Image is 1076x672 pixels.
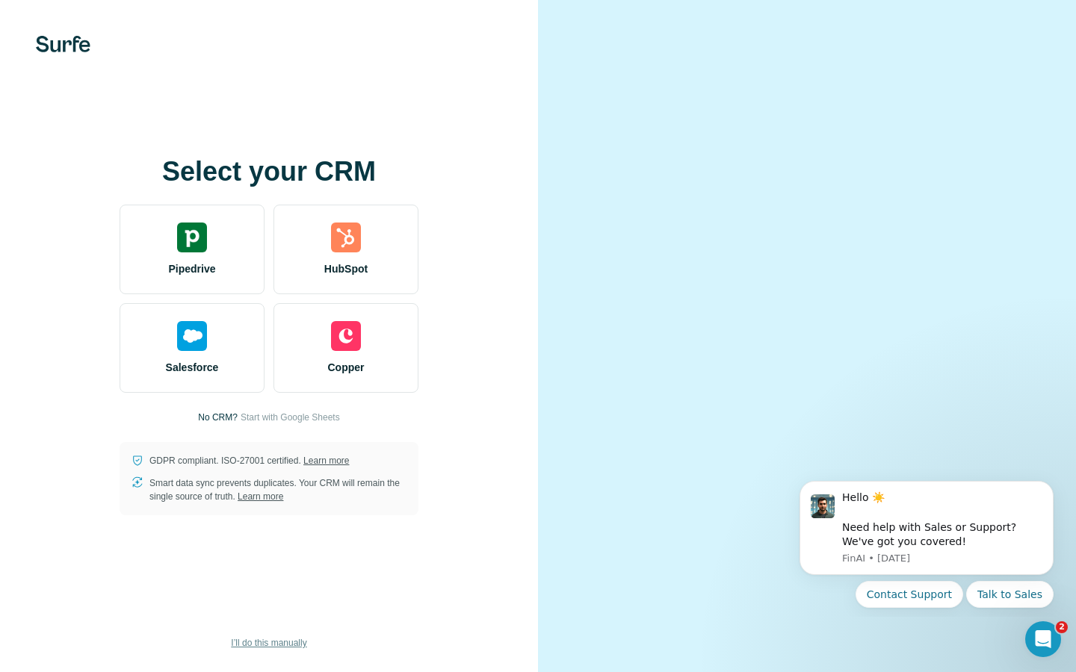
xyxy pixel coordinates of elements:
[231,636,306,650] span: I’ll do this manually
[328,360,365,375] span: Copper
[149,476,406,503] p: Smart data sync prevents duplicates. Your CRM will remain the single source of truth.
[220,632,317,654] button: I’ll do this manually
[324,261,368,276] span: HubSpot
[149,454,349,467] p: GDPR compliant. ISO-27001 certified.
[1025,621,1061,657] iframe: Intercom live chat
[198,411,238,424] p: No CRM?
[36,36,90,52] img: Surfe's logo
[177,321,207,351] img: salesforce's logo
[1056,621,1068,633] span: 2
[777,467,1076,617] iframe: Intercom notifications message
[168,261,215,276] span: Pipedrive
[166,360,219,375] span: Salesforce
[241,411,340,424] button: Start with Google Sheets
[331,321,361,351] img: copper's logo
[120,157,418,187] h1: Select your CRM
[331,223,361,252] img: hubspot's logo
[177,223,207,252] img: pipedrive's logo
[303,455,349,466] a: Learn more
[238,491,283,502] a: Learn more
